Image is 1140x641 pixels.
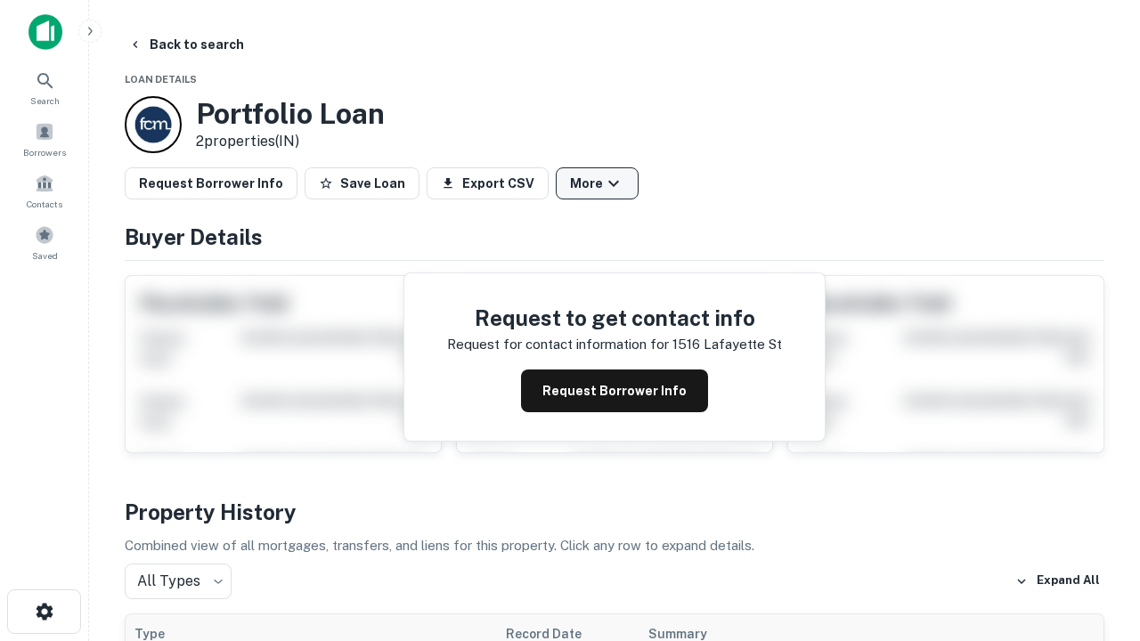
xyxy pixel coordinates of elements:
button: Request Borrower Info [521,369,708,412]
span: Search [30,93,60,108]
span: Contacts [27,197,62,211]
button: Back to search [121,28,251,61]
p: 1516 lafayette st [672,334,782,355]
span: Borrowers [23,145,66,159]
a: Contacts [5,166,84,215]
div: All Types [125,564,232,599]
button: More [556,167,639,199]
button: Save Loan [305,167,419,199]
a: Search [5,63,84,111]
h3: Portfolio Loan [196,97,385,131]
h4: Property History [125,496,1104,528]
p: Request for contact information for [447,334,669,355]
a: Saved [5,218,84,266]
a: Borrowers [5,115,84,163]
iframe: Chat Widget [1051,442,1140,527]
p: Combined view of all mortgages, transfers, and liens for this property. Click any row to expand d... [125,535,1104,556]
span: Saved [32,248,58,263]
h4: Buyer Details [125,221,1104,253]
p: 2 properties (IN) [196,131,385,152]
button: Expand All [1011,568,1104,595]
button: Export CSV [427,167,549,199]
h4: Request to get contact info [447,302,782,334]
img: capitalize-icon.png [28,14,62,50]
button: Request Borrower Info [125,167,297,199]
span: Loan Details [125,74,197,85]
